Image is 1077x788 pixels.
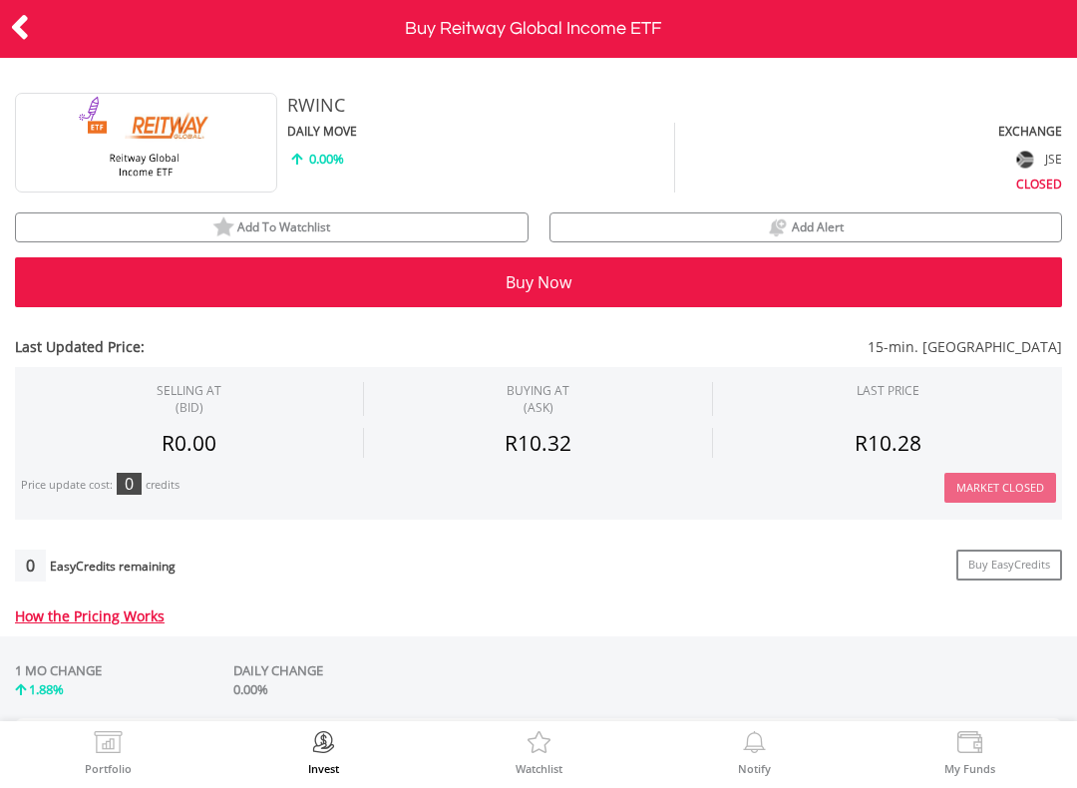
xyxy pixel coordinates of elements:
img: price alerts bell [767,216,789,238]
button: Buy Now [15,257,1062,307]
div: DAILY MOVE [287,123,675,140]
span: (ASK) [507,399,569,416]
div: RWINC [287,93,869,119]
img: Invest Now [308,731,339,759]
img: View Funds [954,731,985,759]
button: price alerts bell Add Alert [549,212,1063,242]
div: CLOSED [675,173,1062,193]
span: BUYING AT [507,382,569,416]
span: 0.00% [233,680,268,698]
span: Last Updated Price: [15,337,452,357]
div: EasyCredits remaining [50,560,176,577]
span: Add Alert [792,218,844,235]
button: watchlist Add To Watchlist [15,212,529,242]
div: Price update cost: [21,478,113,493]
span: 0.00% [309,150,344,168]
div: SELLING AT [157,382,221,416]
span: (BID) [157,399,221,416]
div: EXCHANGE [675,123,1062,140]
a: My Funds [944,731,995,774]
span: JSE [1045,151,1062,168]
label: Invest [308,763,339,774]
span: R10.28 [855,429,921,457]
label: My Funds [944,763,995,774]
span: R10.32 [505,429,571,457]
img: View Notifications [739,731,770,759]
label: Watchlist [516,763,562,774]
img: Watchlist [524,731,554,759]
div: LAST PRICE [857,382,919,399]
div: credits [146,478,179,493]
button: Market Closed [944,473,1056,504]
a: Invest [308,731,339,774]
div: 0 [117,473,142,495]
span: Add To Watchlist [237,218,330,235]
img: watchlist [212,216,234,238]
img: View Portfolio [93,731,124,759]
a: Portfolio [85,731,132,774]
div: DAILY CHANGE [233,661,496,680]
span: 15-min. [GEOGRAPHIC_DATA] [452,337,1063,357]
a: Watchlist [516,731,562,774]
label: Notify [738,763,771,774]
img: flag [1017,151,1034,168]
img: EQU.ZA.RWINC.png [71,93,220,193]
a: How the Pricing Works [15,606,165,625]
label: Portfolio [85,763,132,774]
span: R0.00 [162,429,216,457]
span: 1.88% [29,680,64,698]
a: Notify [738,731,771,774]
a: Buy EasyCredits [956,550,1062,581]
div: 0 [15,550,46,582]
div: 1 MO CHANGE [15,661,102,680]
